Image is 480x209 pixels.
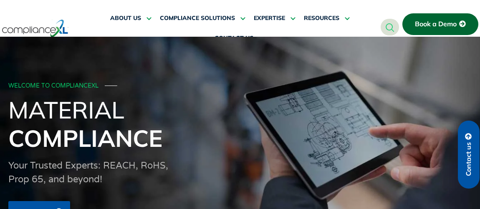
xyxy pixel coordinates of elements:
[8,96,472,152] h1: Material
[160,15,235,22] span: COMPLIANCE SOLUTIONS
[215,35,253,42] span: CONTACT US
[415,20,457,28] span: Book a Demo
[465,142,472,176] span: Contact us
[254,15,285,22] span: EXPERTISE
[381,19,399,35] a: navsearch-button
[458,121,480,189] a: Contact us
[215,28,253,48] a: CONTACT US
[304,8,350,28] a: RESOURCES
[110,8,152,28] a: ABOUT US
[8,123,162,153] span: Compliance
[8,160,168,185] span: Your Trusted Experts: REACH, RoHS, Prop 65, and beyond!
[110,15,141,22] span: ABOUT US
[2,19,68,38] img: logo-one.svg
[304,15,339,22] span: RESOURCES
[402,13,478,35] a: Book a Demo
[160,8,245,28] a: COMPLIANCE SOLUTIONS
[105,82,117,89] span: ───
[254,8,296,28] a: EXPERTISE
[8,83,469,90] div: WELCOME TO COMPLIANCEXL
